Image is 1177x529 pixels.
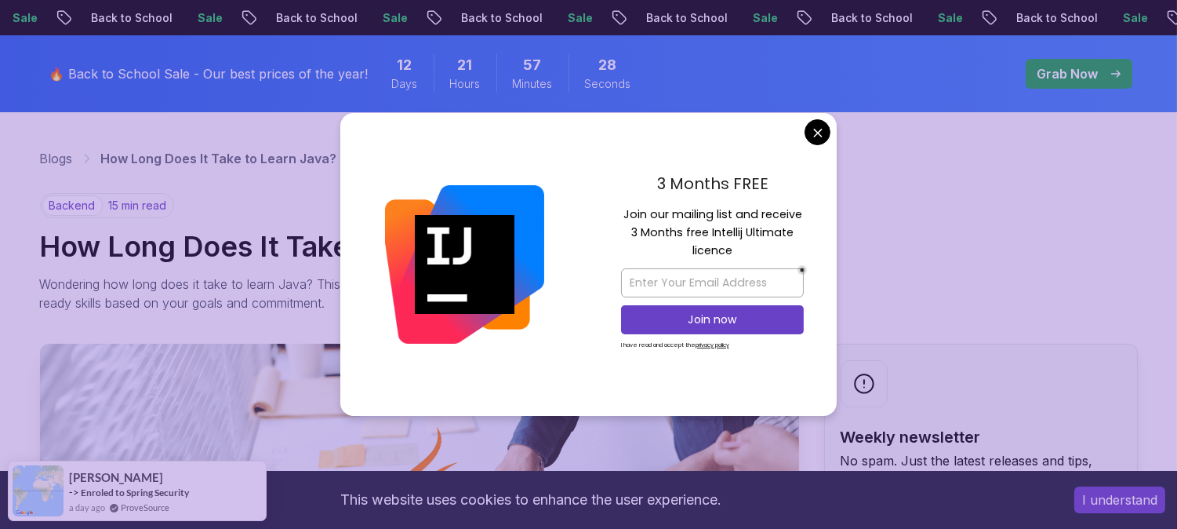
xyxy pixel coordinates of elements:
[169,10,219,26] p: Sale
[539,10,589,26] p: Sale
[432,10,539,26] p: Back to School
[802,10,909,26] p: Back to School
[40,275,743,312] p: Wondering how long does it take to learn Java? This realistic timeline breaks down the learning j...
[909,10,959,26] p: Sale
[392,76,418,92] span: Days
[121,501,169,514] a: ProveSource
[109,198,167,213] p: 15 min read
[724,10,774,26] p: Sale
[1094,10,1144,26] p: Sale
[524,54,542,76] span: 57 Minutes
[585,76,631,92] span: Seconds
[458,54,473,76] span: 21 Hours
[398,54,412,76] span: 12 Days
[40,231,1138,262] h1: How Long Does It Take to Learn Java? A Realistic Timeline
[1037,64,1099,83] p: Grab Now
[617,10,724,26] p: Back to School
[69,501,105,514] span: a day ago
[12,483,1051,517] div: This website uses cookies to enhance the user experience.
[13,465,64,516] img: provesource social proof notification image
[42,195,103,216] p: backend
[62,10,169,26] p: Back to School
[987,10,1094,26] p: Back to School
[513,76,553,92] span: Minutes
[354,10,404,26] p: Sale
[69,486,79,498] span: ->
[247,10,354,26] p: Back to School
[1074,487,1165,513] button: Accept cookies
[599,54,617,76] span: 28 Seconds
[450,76,481,92] span: Hours
[69,471,163,484] span: [PERSON_NAME]
[40,149,73,168] a: Blogs
[841,426,1121,448] h2: Weekly newsletter
[101,149,461,168] p: How Long Does It Take to Learn Java? A Realistic Timeline
[81,487,189,498] a: Enroled to Spring Security
[49,64,369,83] p: 🔥 Back to School Sale - Our best prices of the year!
[841,451,1121,508] p: No spam. Just the latest releases and tips, interesting articles, and exclusive interviews in you...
